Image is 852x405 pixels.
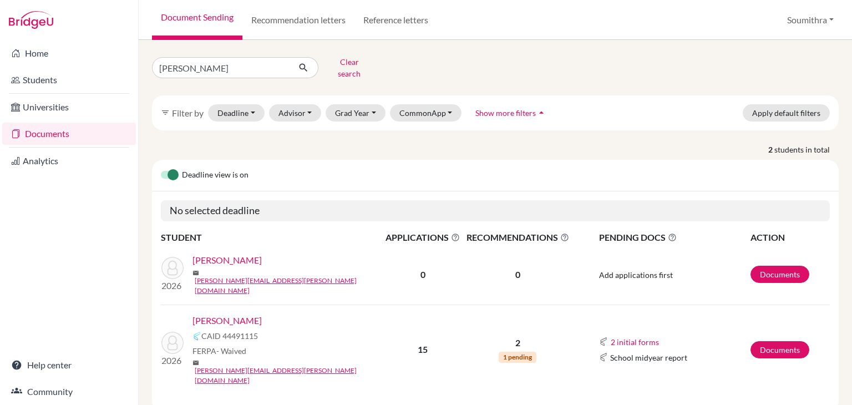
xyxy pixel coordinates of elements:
[161,279,184,292] p: 2026
[768,144,774,155] strong: 2
[195,276,390,296] a: [PERSON_NAME][EMAIL_ADDRESS][PERSON_NAME][DOMAIN_NAME]
[182,169,248,182] span: Deadline view is on
[195,366,390,386] a: [PERSON_NAME][EMAIL_ADDRESS][PERSON_NAME][DOMAIN_NAME]
[463,268,572,281] p: 0
[782,9,839,31] button: Soumithra
[2,150,136,172] a: Analytics
[2,354,136,376] a: Help center
[743,104,830,121] button: Apply default filters
[383,231,462,244] span: APPLICATIONS
[499,352,536,363] span: 1 pending
[152,57,290,78] input: Find student by name...
[2,42,136,64] a: Home
[172,108,204,118] span: Filter by
[269,104,322,121] button: Advisor
[216,346,246,356] span: - Waived
[463,231,572,244] span: RECOMMENDATIONS
[192,314,262,327] a: [PERSON_NAME]
[610,352,687,363] span: School midyear report
[9,11,53,29] img: Bridge-U
[318,53,380,82] button: Clear search
[161,257,184,279] img: Aadya, Aadya
[192,360,199,366] span: mail
[610,336,660,348] button: 2 initial forms
[2,96,136,118] a: Universities
[161,354,184,367] p: 2026
[161,200,830,221] h5: No selected deadline
[750,266,809,283] a: Documents
[774,144,839,155] span: students in total
[466,104,556,121] button: Show more filtersarrow_drop_up
[192,254,262,267] a: [PERSON_NAME]
[326,104,386,121] button: Grad Year
[536,107,547,118] i: arrow_drop_up
[390,104,462,121] button: CommonApp
[750,230,830,245] th: ACTION
[192,345,246,357] span: FERPA
[420,269,425,280] b: 0
[475,108,536,118] span: Show more filters
[750,341,809,358] a: Documents
[599,270,673,280] span: Add applications first
[2,381,136,403] a: Community
[192,270,199,276] span: mail
[2,69,136,91] a: Students
[208,104,265,121] button: Deadline
[599,231,749,244] span: PENDING DOCS
[2,123,136,145] a: Documents
[463,336,572,350] p: 2
[161,108,170,117] i: filter_list
[599,353,608,362] img: Common App logo
[161,230,383,245] th: STUDENT
[418,344,428,355] b: 15
[599,337,608,346] img: Common App logo
[161,332,184,354] img: Salwan, Aadya
[192,332,201,341] img: Common App logo
[201,330,258,342] span: CAID 44491115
